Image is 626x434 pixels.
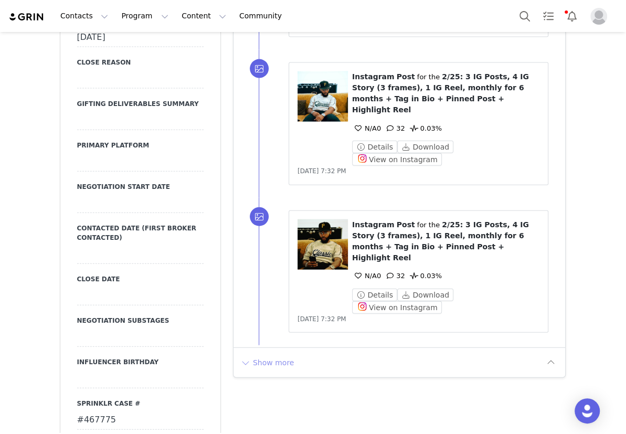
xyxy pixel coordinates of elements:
label: Close Date [77,274,204,284]
span: 32 [384,272,405,280]
label: Negotiation Start Date [77,182,204,192]
button: Notifications [560,4,583,28]
p: 8/25 - month 2 - no new content, sent follow up [4,36,223,44]
button: View on Instagram [352,153,442,166]
div: Open Intercom Messenger [575,398,600,424]
button: View on Instagram [352,301,442,314]
span: Post [397,72,415,81]
button: Download [397,289,453,301]
button: Program [115,4,175,28]
a: View on Instagram [352,155,442,163]
label: Gifting Deliverables Summary [77,99,204,109]
span: [DATE] 7:32 PM [298,315,346,323]
button: Details [352,289,397,301]
span: N/A [352,272,377,280]
label: Influencer Birthday [77,357,204,367]
div: #467775 [77,411,204,430]
p: 9/02 - month 2 - no new content, sent 2nd follow up [4,20,223,28]
span: 32 [384,124,405,132]
span: [DATE] 7:32 PM [298,167,346,175]
a: Tasks [537,4,560,28]
p: 9/10 - month 2 - updated deliverables - story 9/04 [4,4,223,13]
label: Sprinklr Case # [77,399,204,408]
span: Instagram [352,72,395,81]
label: Close Reason [77,58,204,67]
p: 8/25 - month 2 - no new content, sent follow up [4,51,223,60]
p: 8/13 - month 2 - updated deliverables - story 8/14 [4,51,223,60]
a: View on Instagram [352,303,442,311]
span: 2/25: 3 IG Posts, 4 IG Story (3 frames), 1 IG Reel, monthly for 6 months + Tag in Bio + Pinned Po... [352,220,529,262]
p: 9/23 - month 2 - updated deliverables - story post 9/22 [4,4,223,13]
p: 8/11 - month 2 - updated deliverables - story 8/25 [4,67,223,76]
span: N/A [352,124,377,132]
button: Search [513,4,536,28]
span: Instagram [352,220,395,229]
p: 8/11 - month 2 - updated deliverables - story 8/25 [4,83,223,91]
button: Show more [240,354,295,371]
label: Primary Platform [77,141,204,150]
button: Contacts [54,4,114,28]
p: ⁨ ⁩ ⁨ ⁩ for the ⁨ ⁩ [352,71,540,115]
button: Content [175,4,232,28]
div: [DATE] [77,28,204,47]
span: Post [397,220,415,229]
p: 8/13 - month 2 - updated deliverables - story 8/14 [4,67,223,76]
p: ⁨ ⁩ ⁨ ⁩ for the ⁨ ⁩ [352,219,540,263]
span: 0.03% [408,124,442,132]
label: Contacted Date (First Broker Contacted) [77,224,204,242]
img: grin logo [8,12,45,22]
button: Download [397,141,453,153]
span: 0.03% [408,272,442,280]
label: NEGOTIATION SUBSTAGES [77,316,204,325]
img: placeholder-profile.jpg [590,8,607,25]
a: Community [233,4,293,28]
button: Details [352,141,397,153]
span: 0 [352,272,381,280]
span: 0 [352,124,381,132]
button: Profile [584,8,618,25]
p: 9/10 - month 2 - updated deliverables - story 9/04 [4,20,223,28]
p: 9/02 - month 2 - no new content, sent 2nd follow up [4,36,223,44]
